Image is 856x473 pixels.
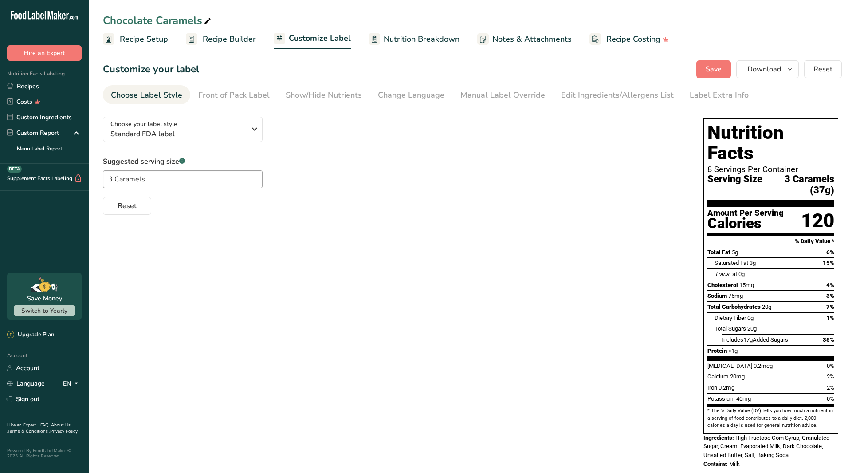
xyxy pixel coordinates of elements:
[707,373,729,380] span: Calcium
[729,461,740,467] span: Milk
[719,384,734,391] span: 0.2mg
[561,89,674,101] div: Edit Ingredients/Allergens List
[384,33,459,45] span: Nutrition Breakdown
[7,331,54,339] div: Upgrade Plan
[706,64,722,75] span: Save
[728,292,743,299] span: 75mg
[103,12,213,28] div: Chocolate Caramels
[826,292,834,299] span: 3%
[732,249,738,256] span: 5g
[754,363,773,369] span: 0.2mcg
[63,378,82,389] div: EN
[690,89,749,101] div: Label Extra Info
[7,166,22,173] div: BETA
[274,28,351,50] a: Customize Label
[728,347,738,354] span: <1g
[27,294,62,303] div: Save Money
[7,376,45,391] a: Language
[715,325,746,332] span: Total Sugars
[14,305,75,316] button: Switch to Yearly
[110,119,177,129] span: Choose your label style
[804,60,842,78] button: Reset
[7,45,82,61] button: Hire an Expert
[707,217,784,230] div: Calories
[40,422,51,428] a: FAQ .
[103,117,263,142] button: Choose your label style Standard FDA label
[707,174,762,196] span: Serving Size
[827,384,834,391] span: 2%
[747,325,757,332] span: 20g
[826,282,834,288] span: 4%
[369,29,459,49] a: Nutrition Breakdown
[823,336,834,343] span: 35%
[750,260,756,266] span: 3g
[715,271,737,277] span: Fat
[738,271,745,277] span: 0g
[823,260,834,266] span: 15%
[111,89,182,101] div: Choose Label Style
[707,165,834,174] div: 8 Servings Per Container
[730,373,745,380] span: 20mg
[747,315,754,321] span: 0g
[707,209,784,217] div: Amount Per Serving
[707,347,727,354] span: Protein
[739,282,754,288] span: 15mg
[707,363,752,369] span: [MEDICAL_DATA]
[606,33,660,45] span: Recipe Costing
[7,448,82,459] div: Powered By FoodLabelMaker © 2025 All Rights Reserved
[120,33,168,45] span: Recipe Setup
[460,89,545,101] div: Manual Label Override
[477,29,572,49] a: Notes & Attachments
[378,89,444,101] div: Change Language
[118,201,137,211] span: Reset
[186,29,256,49] a: Recipe Builder
[103,62,199,77] h1: Customize your label
[203,33,256,45] span: Recipe Builder
[826,315,834,321] span: 1%
[703,434,734,441] span: Ingredients:
[826,249,834,256] span: 6%
[707,292,727,299] span: Sodium
[7,128,59,138] div: Custom Report
[707,407,834,429] section: * The % Daily Value (DV) tells you how much a nutrient in a serving of food contributes to a dail...
[827,363,834,369] span: 0%
[762,304,771,310] span: 20g
[743,336,753,343] span: 17g
[715,271,729,277] i: Trans
[736,395,751,402] span: 40mg
[103,156,263,167] label: Suggested serving size
[589,29,669,49] a: Recipe Costing
[103,197,151,215] button: Reset
[707,122,834,163] h1: Nutrition Facts
[722,336,788,343] span: Includes Added Sugars
[50,428,78,434] a: Privacy Policy
[707,384,717,391] span: Iron
[715,315,746,321] span: Dietary Fiber
[736,60,799,78] button: Download
[707,249,730,256] span: Total Fat
[110,129,246,139] span: Standard FDA label
[747,64,781,75] span: Download
[707,395,735,402] span: Potassium
[198,89,270,101] div: Front of Pack Label
[103,29,168,49] a: Recipe Setup
[696,60,731,78] button: Save
[826,443,847,464] iframe: Intercom live chat
[813,64,832,75] span: Reset
[715,260,748,266] span: Saturated Fat
[7,422,39,428] a: Hire an Expert .
[7,422,71,434] a: About Us .
[492,33,572,45] span: Notes & Attachments
[289,32,351,44] span: Customize Label
[827,373,834,380] span: 2%
[707,236,834,247] section: % Daily Value *
[21,307,67,315] span: Switch to Yearly
[707,282,738,288] span: Cholesterol
[703,434,829,458] span: High Fructose Corn Syrup, Granulated Sugar, Cream, Evaporated Milk, Dark Chocolate, Unsalted Butt...
[801,209,834,233] div: 120
[703,461,728,467] span: Contains:
[707,304,761,310] span: Total Carbohydrates
[286,89,362,101] div: Show/Hide Nutrients
[827,395,834,402] span: 0%
[8,428,50,434] a: Terms & Conditions .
